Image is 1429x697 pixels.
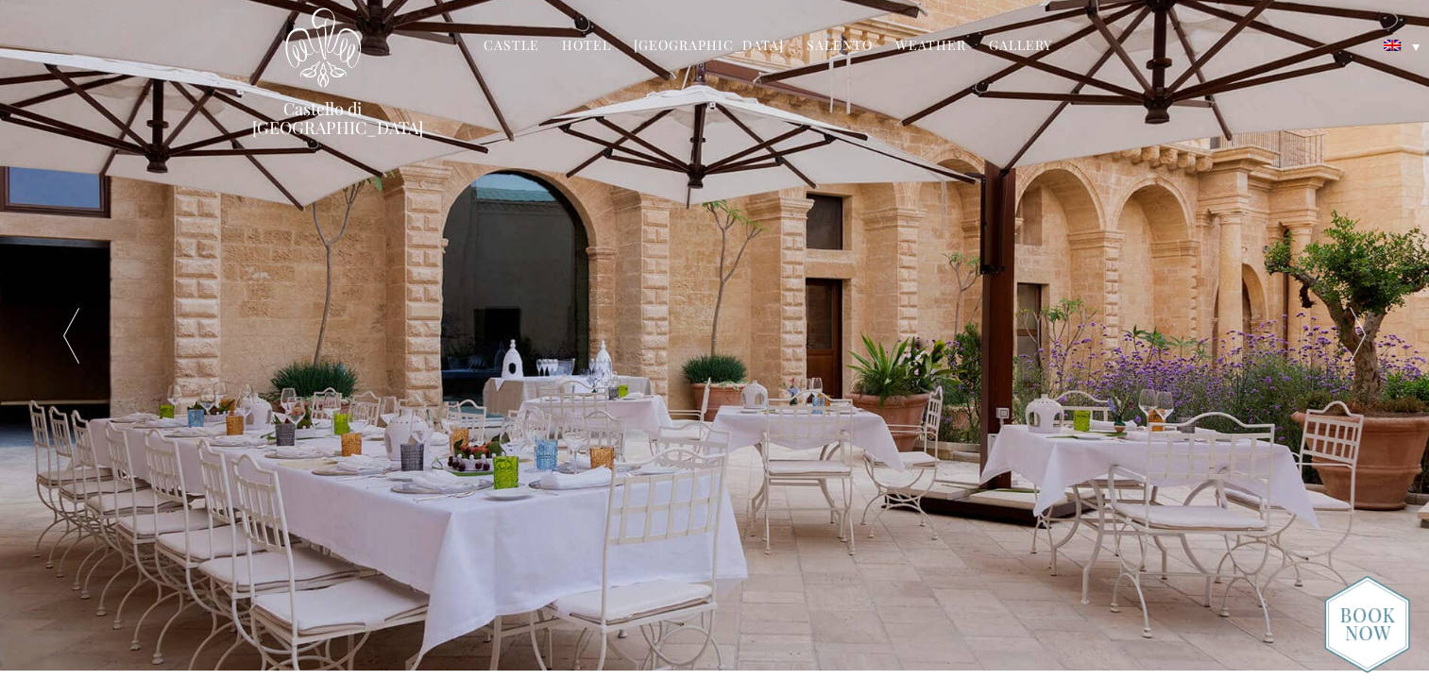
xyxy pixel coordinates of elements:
[484,36,539,58] a: Castle
[1324,575,1410,673] img: new-booknow.png
[1384,40,1401,51] img: English
[634,36,784,58] a: [GEOGRAPHIC_DATA]
[562,36,611,58] a: Hotel
[895,36,966,58] a: Weather
[989,36,1052,58] a: Gallery
[252,99,394,137] a: Castello di [GEOGRAPHIC_DATA]
[807,36,873,58] a: Salento
[285,8,361,88] img: Castello di Ugento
